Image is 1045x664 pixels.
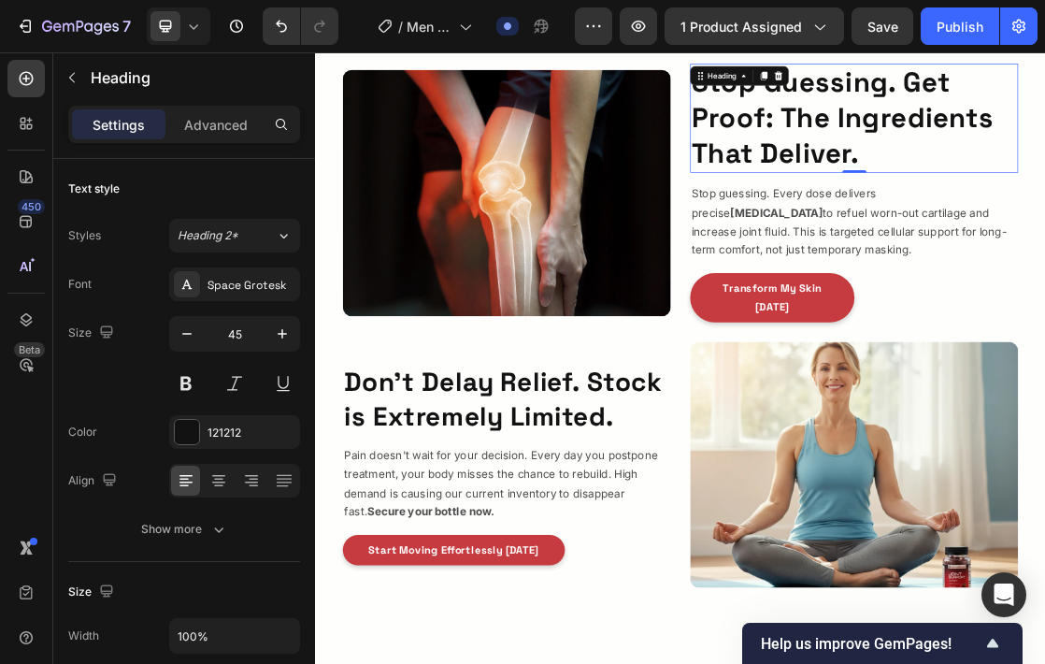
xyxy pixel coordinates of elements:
div: Publish [937,17,983,36]
div: Font [68,276,92,293]
button: 1 product assigned [665,7,844,45]
button: Heading 2* [169,219,300,253]
div: Color [68,424,97,440]
div: Align [68,469,121,494]
div: Open Intercom Messenger [981,572,1026,617]
button: <p>Transform My Skin Today</p> [576,339,828,414]
div: Text style [68,180,120,197]
div: Heading [599,27,651,44]
div: Size [68,580,118,605]
button: Save [852,7,913,45]
div: 121212 [208,425,295,441]
span: Save [867,19,898,35]
div: Show more [141,520,228,539]
input: Auto [170,619,299,653]
button: Publish [921,7,999,45]
div: Size [68,321,118,346]
div: Beta [14,342,45,357]
button: 7 [7,7,139,45]
div: Styles [68,227,101,244]
button: Show survey - Help us improve GemPages! [761,632,1004,655]
div: Space Grotesk [208,277,295,294]
h3: Don't Delay Relief. Stock is Extremely Limited. [42,479,546,587]
button: Show more [68,512,300,546]
p: Transform My Skin [DATE] [598,348,806,405]
div: Undo/Redo [263,7,338,45]
span: Heading 2* [178,227,238,244]
span: 1 product assigned [680,17,802,36]
span: / [398,17,403,36]
iframe: Design area [315,52,1045,664]
p: Settings [93,115,145,135]
div: 450 [18,199,45,214]
div: Width [68,628,99,644]
p: 7 [122,15,131,37]
span: Help us improve GemPages! [761,635,981,653]
strong: [MEDICAL_DATA] [637,236,780,255]
span: Men Vitality [407,17,451,36]
p: Heading [91,66,293,89]
p: Advanced [184,115,248,135]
